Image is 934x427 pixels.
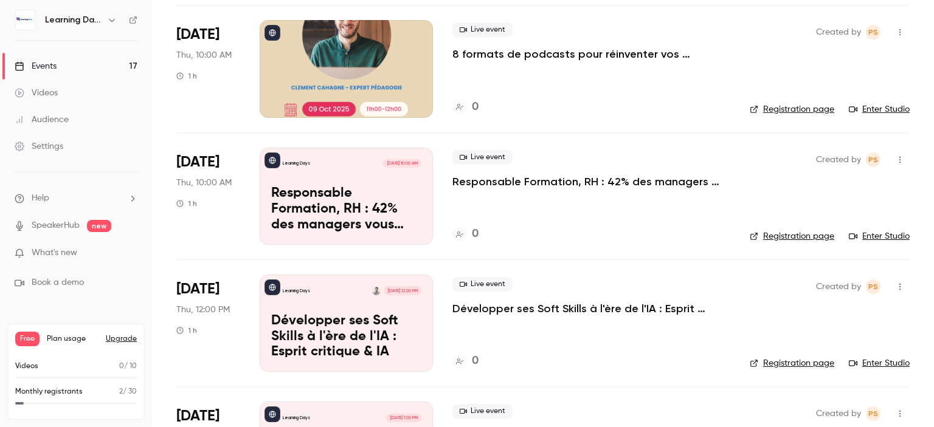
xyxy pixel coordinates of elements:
[452,99,479,115] a: 0
[15,192,137,205] li: help-dropdown-opener
[866,25,880,39] span: Prad Selvarajah
[452,150,513,165] span: Live event
[32,276,84,289] span: Book a demo
[452,174,730,189] a: Responsable Formation, RH : 42% des managers vous ignorent. Que faites-vous
[849,357,910,369] a: Enter Studio
[49,70,59,80] img: tab_domain_overview_orange.svg
[868,25,878,39] span: PS
[750,230,834,242] a: Registration page
[119,388,123,395] span: 2
[176,20,240,117] div: Oct 9 Thu, 10:00 AM (Europe/Paris)
[750,103,834,115] a: Registration page
[452,353,479,369] a: 0
[750,357,834,369] a: Registration page
[15,114,69,126] div: Audience
[32,219,80,232] a: SpeakerHub
[372,286,381,295] img: Simon Chatelin - MYCONNECTING
[816,25,861,39] span: Created by
[866,152,880,167] span: Prad Selvarajah
[472,353,479,369] h4: 0
[452,404,513,418] span: Live event
[47,334,99,344] span: Plan usage
[176,71,197,81] div: 1 h
[260,275,433,372] a: Développer ses Soft Skills à l'ère de l'IA : Esprit critique & IALearning DaysSimon Chatelin - MY...
[19,32,29,41] img: website_grey.svg
[138,70,148,80] img: tab_keywords_by_traffic_grey.svg
[472,226,479,242] h4: 0
[283,415,310,421] p: Learning Days
[63,72,94,80] div: Domaine
[151,72,186,80] div: Mots-clés
[452,301,730,316] a: Développer ses Soft Skills à l'ère de l'IA : Esprit critique & IA
[45,14,102,26] h6: Learning Days
[176,49,232,61] span: Thu, 10:00 AM
[472,99,479,115] h4: 0
[176,25,220,44] span: [DATE]
[87,220,111,232] span: new
[816,406,861,421] span: Created by
[176,199,197,208] div: 1 h
[868,152,878,167] span: PS
[15,10,35,30] img: Learning Days
[176,304,230,316] span: Thu, 12:00 PM
[384,286,421,295] span: [DATE] 12:00 PM
[19,19,29,29] img: logo_orange.svg
[32,32,137,41] div: Domaine: [DOMAIN_NAME]
[816,279,861,294] span: Created by
[866,406,880,421] span: Prad Selvarajah
[868,406,878,421] span: PS
[176,326,197,335] div: 1 h
[386,414,421,422] span: [DATE] 1:00 PM
[283,160,310,166] p: Learning Days
[176,148,240,245] div: Oct 9 Thu, 10:00 AM (Europe/Paris)
[15,332,40,346] span: Free
[176,177,232,189] span: Thu, 10:00 AM
[15,87,58,99] div: Videos
[849,230,910,242] a: Enter Studio
[816,152,861,167] span: Created by
[866,279,880,294] span: Prad Selvarajah
[15,361,38,372] p: Videos
[260,148,433,245] a: Responsable Formation, RH : 42% des managers vous ignorent. Que faites-vousLearning Days[DATE] 10...
[119,363,124,370] span: 0
[34,19,60,29] div: v 4.0.25
[176,279,220,299] span: [DATE]
[868,279,878,294] span: PS
[15,140,63,152] div: Settings
[176,275,240,372] div: Oct 9 Thu, 12:00 PM (Europe/Paris)
[119,361,137,372] p: / 10
[271,313,421,360] p: Développer ses Soft Skills à l'ère de l'IA : Esprit critique & IA
[119,386,137,397] p: / 30
[452,226,479,242] a: 0
[176,406,220,426] span: [DATE]
[849,103,910,115] a: Enter Studio
[383,159,421,168] span: [DATE] 10:00 AM
[106,334,137,344] button: Upgrade
[32,192,49,205] span: Help
[452,22,513,37] span: Live event
[271,186,421,233] p: Responsable Formation, RH : 42% des managers vous ignorent. Que faites-vous
[15,386,83,397] p: Monthly registrants
[32,247,77,259] span: What's new
[176,152,220,172] span: [DATE]
[452,277,513,292] span: Live event
[283,288,310,294] p: Learning Days
[15,60,57,72] div: Events
[452,47,730,61] a: 8 formats de podcasts pour réinventer vos formations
